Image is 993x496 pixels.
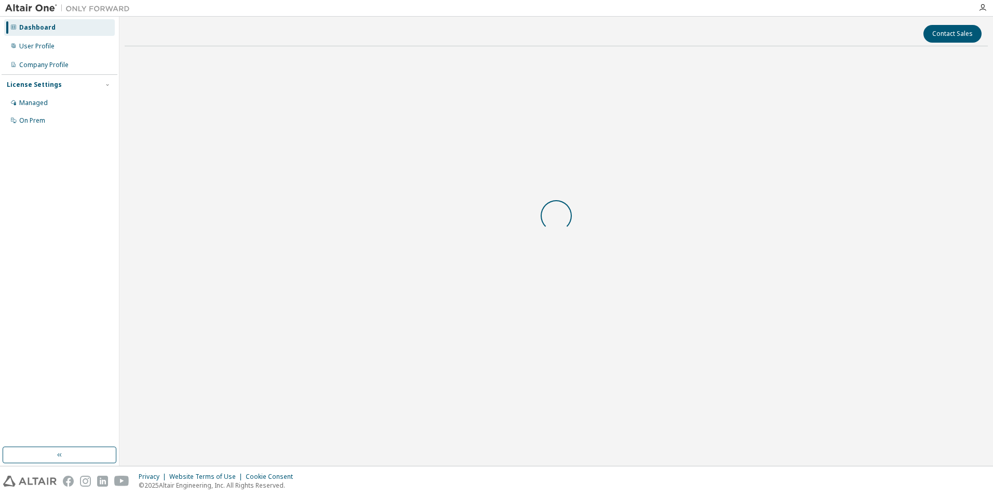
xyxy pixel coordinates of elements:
img: instagram.svg [80,476,91,487]
div: Website Terms of Use [169,473,246,481]
div: User Profile [19,42,55,50]
div: Managed [19,99,48,107]
img: linkedin.svg [97,476,108,487]
img: facebook.svg [63,476,74,487]
img: Altair One [5,3,135,14]
p: © 2025 Altair Engineering, Inc. All Rights Reserved. [139,481,299,490]
div: Dashboard [19,23,56,32]
img: youtube.svg [114,476,129,487]
div: License Settings [7,81,62,89]
div: Company Profile [19,61,69,69]
div: Privacy [139,473,169,481]
button: Contact Sales [923,25,982,43]
div: Cookie Consent [246,473,299,481]
img: altair_logo.svg [3,476,57,487]
div: On Prem [19,116,45,125]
